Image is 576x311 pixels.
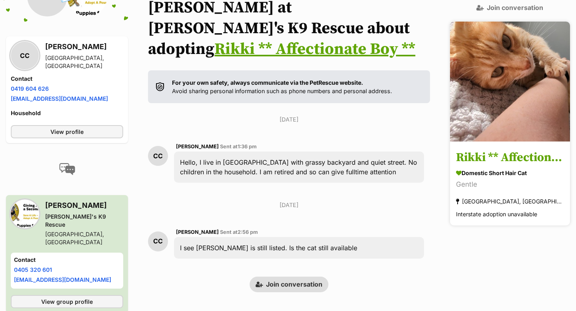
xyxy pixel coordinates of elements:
[238,144,257,150] span: 1:36 pm
[148,115,430,124] p: [DATE]
[456,169,564,177] div: Domestic Short Hair Cat
[238,229,258,235] span: 2:56 pm
[45,213,123,229] div: [PERSON_NAME]'s K9 Rescue
[11,42,39,70] div: CC
[148,231,168,251] div: CC
[176,144,219,150] span: [PERSON_NAME]
[174,237,424,259] div: I see [PERSON_NAME] is still listed. Is the cat still available
[450,143,570,226] a: Rikki ** Affectionate Boy ** Domestic Short Hair Cat Gentle [GEOGRAPHIC_DATA], [GEOGRAPHIC_DATA] ...
[45,54,123,70] div: [GEOGRAPHIC_DATA], [GEOGRAPHIC_DATA]
[45,200,123,211] h3: [PERSON_NAME]
[14,266,52,273] a: 0405 320 601
[456,149,564,167] h3: Rikki ** Affectionate Boy **
[456,179,564,190] div: Gentle
[45,230,123,246] div: [GEOGRAPHIC_DATA], [GEOGRAPHIC_DATA]
[41,297,93,306] span: View group profile
[45,41,123,52] h3: [PERSON_NAME]
[176,229,219,235] span: [PERSON_NAME]
[11,95,108,102] a: [EMAIL_ADDRESS][DOMAIN_NAME]
[14,256,120,264] h4: Contact
[456,196,564,207] div: [GEOGRAPHIC_DATA], [GEOGRAPHIC_DATA]
[220,229,258,235] span: Sent at
[50,128,84,136] span: View profile
[11,295,123,308] a: View group profile
[174,152,424,183] div: Hello, I live in [GEOGRAPHIC_DATA] with grassy backyard and quiet street. No children in the hous...
[148,201,430,209] p: [DATE]
[456,211,537,218] span: Interstate adoption unavailable
[172,79,363,86] strong: For your own safety, always communicate via the PetRescue website.
[450,22,570,142] img: Rikki ** Affectionate Boy **
[220,144,257,150] span: Sent at
[148,146,168,166] div: CC
[172,78,392,96] p: Avoid sharing personal information such as phone numbers and personal address.
[11,109,123,117] h4: Household
[11,85,49,92] a: 0419 604 626
[14,276,111,283] a: [EMAIL_ADDRESS][DOMAIN_NAME]
[59,163,75,175] img: conversation-icon-4a6f8262b818ee0b60e3300018af0b2d0b884aa5de6e9bcb8d3d4eeb1a70a7c4.svg
[11,75,123,83] h4: Contact
[11,125,123,138] a: View profile
[214,39,415,59] a: Rikki ** Affectionate Boy **
[11,200,39,228] img: Rocky's K9 Rescue profile pic
[250,277,328,292] a: Join conversation
[476,4,543,11] a: Join conversation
